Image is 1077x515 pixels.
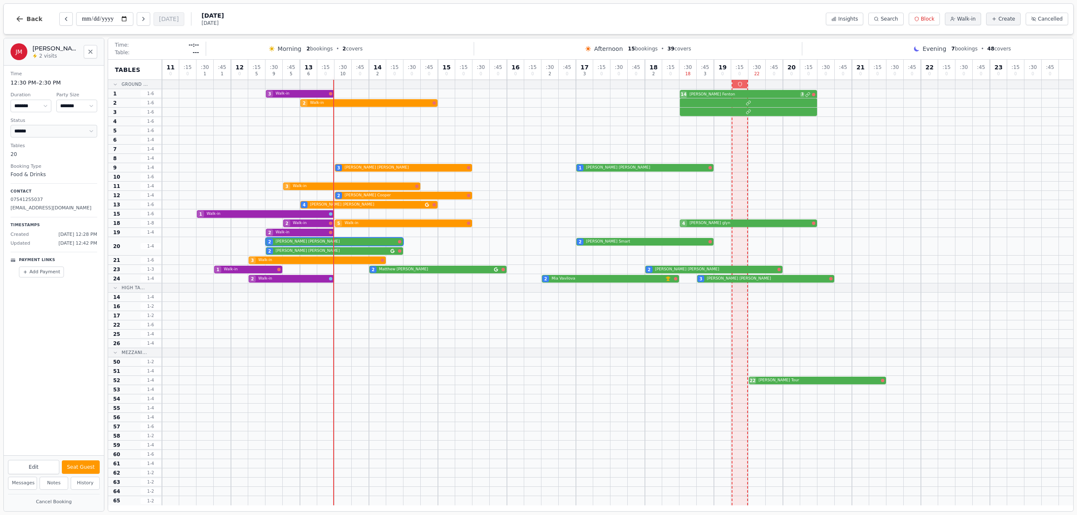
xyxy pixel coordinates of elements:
[11,43,27,60] div: JM
[268,91,271,97] span: 3
[276,239,396,245] span: [PERSON_NAME] [PERSON_NAME]
[425,203,429,207] svg: Google booking
[628,46,635,52] span: 15
[115,42,129,48] span: Time:
[305,64,313,70] span: 13
[497,72,499,76] span: 0
[113,155,117,162] span: 8
[393,72,396,76] span: 0
[998,16,1015,22] span: Create
[141,405,161,411] span: 1 - 4
[141,423,161,430] span: 1 - 6
[141,100,161,106] span: 1 - 6
[583,72,586,76] span: 3
[600,72,603,76] span: 0
[635,72,637,76] span: 0
[204,72,206,76] span: 1
[324,72,327,76] span: 0
[141,331,161,337] span: 1 - 4
[122,285,145,291] span: High Ta...
[1026,13,1068,25] button: Cancelled
[19,257,55,263] p: Payment Links
[113,359,120,365] span: 50
[618,72,620,76] span: 0
[951,45,977,52] span: bookings
[1014,72,1017,76] span: 0
[11,231,29,238] span: Created
[141,109,161,115] span: 1 - 6
[141,266,161,272] span: 1 - 3
[11,151,97,158] dd: 20
[273,72,275,76] span: 9
[926,64,934,70] span: 22
[977,65,985,70] span: : 45
[826,13,863,25] button: Insights
[11,71,97,78] dt: Time
[268,239,271,245] span: 2
[531,72,534,76] span: 0
[390,249,395,253] svg: Google booking
[825,72,827,76] span: 0
[480,72,482,76] span: 0
[494,267,498,272] svg: Google booking
[374,64,382,70] span: 14
[690,220,810,226] span: [PERSON_NAME] glyn
[738,72,741,76] span: 0
[183,65,191,70] span: : 15
[11,222,97,228] p: Timestamps
[945,13,981,25] button: Walk-in
[193,49,199,56] span: ---
[859,72,862,76] span: 0
[981,45,984,52] span: •
[258,276,327,282] span: Walk-in
[579,239,582,245] span: 2
[141,201,161,208] span: 1 - 6
[980,72,982,76] span: 0
[141,312,161,319] span: 1 - 2
[186,72,189,76] span: 0
[310,202,423,208] span: [PERSON_NAME] [PERSON_NAME]
[141,137,161,143] span: 1 - 4
[141,340,161,346] span: 1 - 4
[307,72,310,76] span: 6
[122,81,148,87] span: Ground ...
[549,72,551,76] span: 2
[881,16,898,22] span: Search
[667,46,674,52] span: 39
[337,220,340,227] span: 5
[667,45,691,52] span: covers
[141,220,161,226] span: 1 - 8
[681,91,687,98] span: 14
[207,211,327,217] span: Walk-in
[788,64,796,70] span: 20
[307,45,333,52] span: bookings
[1046,65,1054,70] span: : 45
[113,368,120,375] span: 51
[310,100,431,106] span: Walk-in
[221,72,223,76] span: 1
[141,377,161,383] span: 1 - 4
[201,65,209,70] span: : 30
[276,248,389,254] span: [PERSON_NAME] [PERSON_NAME]
[276,91,327,97] span: Walk-in
[113,331,120,338] span: 25
[276,230,327,235] span: Walk-in
[113,405,120,412] span: 55
[995,64,1003,70] span: 23
[141,146,161,152] span: 1 - 4
[669,72,672,76] span: 0
[963,72,965,76] span: 0
[113,229,120,236] span: 19
[528,65,536,70] span: : 15
[59,12,73,26] button: Previous day
[425,65,433,70] span: : 45
[303,202,306,208] span: 4
[290,72,292,76] span: 5
[390,65,398,70] span: : 15
[750,378,756,384] span: 22
[113,137,117,143] span: 6
[960,65,968,70] span: : 30
[113,146,117,153] span: 7
[701,65,709,70] span: : 45
[11,205,97,212] p: [EMAIL_ADDRESS][DOMAIN_NAME]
